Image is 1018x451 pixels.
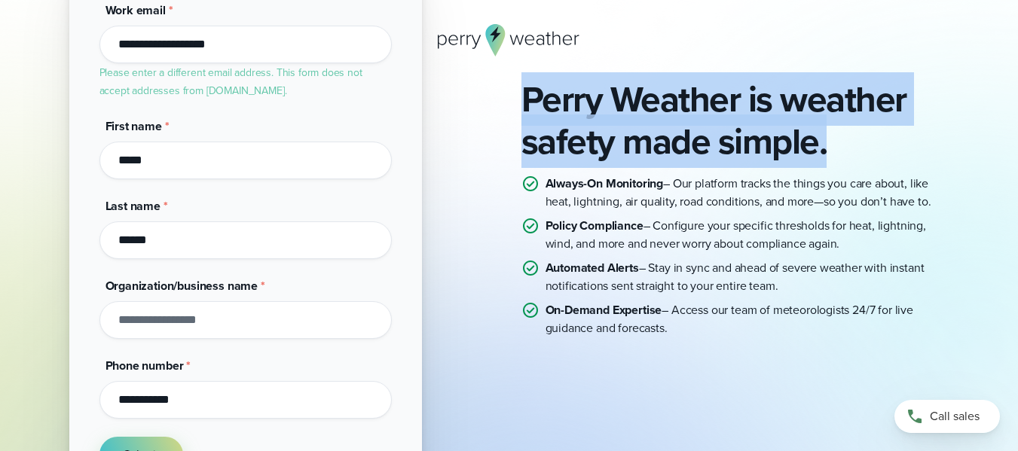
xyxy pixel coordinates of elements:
[105,357,184,374] span: Phone number
[546,217,644,234] strong: Policy Compliance
[546,259,639,276] strong: Automated Alerts
[546,301,949,337] p: – Access our team of meteorologists 24/7 for live guidance and forecasts.
[546,217,949,253] p: – Configure your specific thresholds for heat, lightning, wind, and more and never worry about co...
[105,197,160,215] span: Last name
[546,175,949,211] p: – Our platform tracks the things you care about, like heat, lightning, air quality, road conditio...
[99,65,362,99] label: Please enter a different email address. This form does not accept addresses from [DOMAIN_NAME].
[105,277,258,294] span: Organization/business name
[930,407,980,425] span: Call sales
[105,117,162,135] span: First name
[894,400,1000,433] a: Call sales
[546,259,949,295] p: – Stay in sync and ahead of severe weather with instant notifications sent straight to your entir...
[521,78,949,163] h2: Perry Weather is weather safety made simple.
[546,301,662,318] strong: On-Demand Expertise
[105,2,166,19] span: Work email
[546,175,664,192] strong: Always-On Monitoring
